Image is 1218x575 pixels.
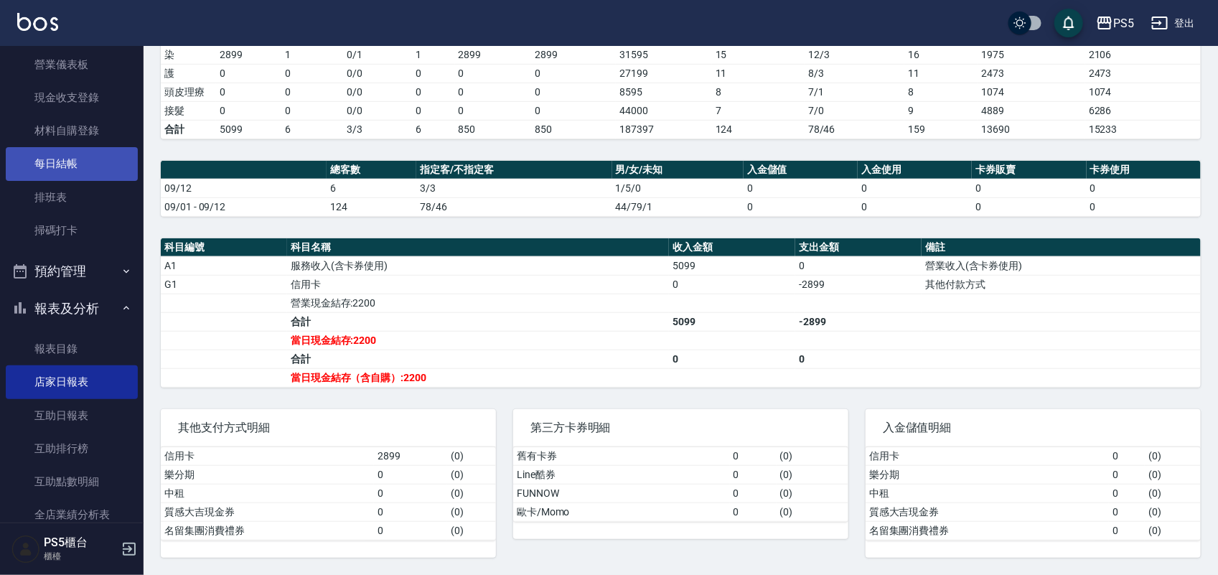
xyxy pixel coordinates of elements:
[972,179,1086,197] td: 0
[795,256,922,275] td: 0
[161,161,1201,217] table: a dense table
[6,253,138,290] button: 預約管理
[1109,465,1145,484] td: 0
[858,197,972,216] td: 0
[669,350,795,368] td: 0
[216,64,281,83] td: 0
[161,447,374,466] td: 信用卡
[866,521,1109,540] td: 名留集團消費禮券
[6,48,138,81] a: 營業儀表板
[413,120,455,139] td: 6
[343,64,412,83] td: 0 / 0
[978,120,1085,139] td: 13690
[327,197,416,216] td: 124
[413,101,455,120] td: 0
[744,161,858,179] th: 入金儲值
[805,83,904,101] td: 7 / 1
[6,81,138,114] a: 現金收支登錄
[1090,9,1140,38] button: PS5
[531,120,616,139] td: 850
[612,197,744,216] td: 44/79/1
[858,179,972,197] td: 0
[1109,484,1145,502] td: 0
[866,465,1109,484] td: 樂分期
[730,447,777,466] td: 0
[161,447,496,541] table: a dense table
[455,120,532,139] td: 850
[616,101,712,120] td: 44000
[922,238,1201,257] th: 備註
[287,350,669,368] td: 合計
[805,120,904,139] td: 78/46
[795,350,922,368] td: 0
[531,101,616,120] td: 0
[730,465,777,484] td: 0
[612,161,744,179] th: 男/女/未知
[904,101,978,120] td: 9
[6,465,138,498] a: 互助點數明細
[281,45,343,64] td: 1
[795,312,922,331] td: -2899
[161,238,287,257] th: 科目編號
[416,161,612,179] th: 指定客/不指定客
[281,101,343,120] td: 0
[777,484,849,502] td: ( 0 )
[6,332,138,365] a: 報表目錄
[866,502,1109,521] td: 質感大吉現金券
[216,45,281,64] td: 2899
[795,238,922,257] th: 支出金額
[712,64,805,83] td: 11
[6,147,138,180] a: 每日結帳
[161,179,327,197] td: 09/12
[287,256,669,275] td: 服務收入(含卡券使用)
[343,45,412,64] td: 0 / 1
[6,399,138,432] a: 互助日報表
[287,312,669,331] td: 合計
[447,465,496,484] td: ( 0 )
[6,432,138,465] a: 互助排行榜
[216,120,281,139] td: 5099
[161,521,374,540] td: 名留集團消費禮券
[972,161,1086,179] th: 卡券販賣
[922,275,1201,294] td: 其他付款方式
[455,64,532,83] td: 0
[513,484,730,502] td: FUNNOW
[978,101,1085,120] td: 4889
[161,256,287,275] td: A1
[374,447,447,466] td: 2899
[730,502,777,521] td: 0
[530,421,831,435] span: 第三方卡券明細
[6,498,138,531] a: 全店業績分析表
[1087,197,1201,216] td: 0
[447,521,496,540] td: ( 0 )
[416,197,612,216] td: 78/46
[161,45,216,64] td: 染
[669,275,795,294] td: 0
[287,331,669,350] td: 當日現金結存:2200
[1113,14,1134,32] div: PS5
[744,179,858,197] td: 0
[413,45,455,64] td: 1
[513,447,730,466] td: 舊有卡券
[805,64,904,83] td: 8 / 3
[978,45,1085,64] td: 1975
[447,502,496,521] td: ( 0 )
[978,83,1085,101] td: 1074
[531,45,616,64] td: 2899
[1145,502,1201,521] td: ( 0 )
[866,447,1201,541] table: a dense table
[287,294,669,312] td: 營業現金結存:2200
[447,447,496,466] td: ( 0 )
[669,312,795,331] td: 5099
[6,181,138,214] a: 排班表
[904,64,978,83] td: 11
[795,275,922,294] td: -2899
[161,465,374,484] td: 樂分期
[1145,484,1201,502] td: ( 0 )
[616,120,712,139] td: 187397
[11,535,40,564] img: Person
[1087,179,1201,197] td: 0
[374,521,447,540] td: 0
[413,83,455,101] td: 0
[805,101,904,120] td: 7 / 0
